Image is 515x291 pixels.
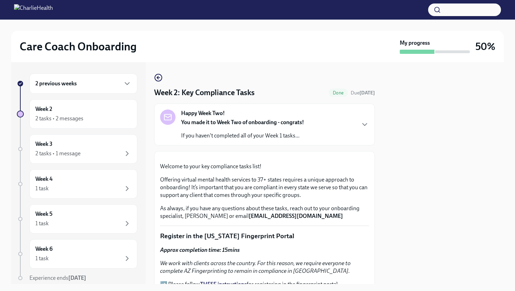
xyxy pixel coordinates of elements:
h6: Week 2 [35,105,52,113]
div: 1 task [35,220,49,227]
h4: Week 2: Key Compliance Tasks [154,87,255,98]
h6: Week 3 [35,140,53,148]
p: Offering virtual mental health services to 37+ states requires a unique approach to onboarding! I... [160,176,369,199]
p: Register in the [US_STATE] Fingerprint Portal [160,232,369,241]
img: CharlieHealth [14,4,53,15]
strong: Happy Week Two! [181,109,225,117]
div: 2 tasks • 1 message [35,150,81,157]
h2: Care Coach Onboarding [20,40,137,54]
p: If you haven't completed all of your Week 1 tasks... [181,132,304,140]
strong: My progress [400,39,430,47]
p: Welcome to your key compliance tasks list! [160,163,369,170]
em: We work with clients across the country. For this reason, we require everyone to complete AZ Fing... [160,260,351,274]
a: THESE instructions [200,281,247,288]
strong: [DATE] [359,90,375,96]
strong: [EMAIL_ADDRESS][DOMAIN_NAME] [249,213,343,219]
span: Experience ends [29,275,86,281]
h6: Week 5 [35,210,53,218]
div: 1 task [35,185,49,192]
h6: Week 6 [35,245,53,253]
p: ➡️ Please follow for registering in the fingerprint portal [160,281,369,288]
a: Week 61 task [17,239,137,269]
span: Due [351,90,375,96]
span: September 1st, 2025 10:00 [351,90,375,96]
h6: Week 4 [35,175,53,183]
a: Week 22 tasks • 2 messages [17,99,137,129]
div: 2 tasks • 2 messages [35,115,83,122]
div: 2 previous weeks [29,73,137,94]
a: Week 41 task [17,169,137,199]
h3: 50% [475,40,495,53]
a: Week 32 tasks • 1 message [17,134,137,164]
span: Done [329,90,348,95]
p: As always, if you have any questions about these tasks, reach out to your onboarding specialist, ... [160,205,369,220]
h6: 2 previous weeks [35,80,77,87]
a: Week 51 task [17,204,137,234]
div: 1 task [35,255,49,262]
strong: Approx completion time: 15mins [160,247,240,253]
strong: You made it to Week Two of onboarding - congrats! [181,119,304,126]
strong: [DATE] [68,275,86,281]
